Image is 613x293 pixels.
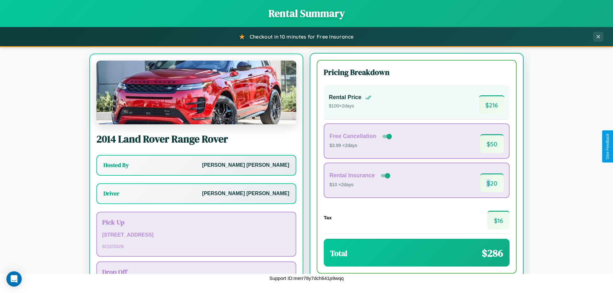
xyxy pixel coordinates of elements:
p: Support ID: merr78y7dch641p9wqq [269,274,344,282]
p: [PERSON_NAME] [PERSON_NAME] [202,189,289,198]
img: Land Rover Range Rover [96,61,296,124]
h3: Drop Off [102,267,291,276]
h4: Rental Insurance [329,172,375,179]
span: $ 20 [480,173,504,192]
div: Open Intercom Messenger [6,271,22,287]
h2: 2014 Land Rover Range Rover [96,132,296,146]
span: Checkout in 10 minutes for Free Insurance [250,33,353,40]
p: 6 / 22 / 2026 [102,242,291,251]
h3: Driver [103,190,119,197]
span: $ 50 [480,134,504,153]
h3: Pricing Breakdown [324,67,510,77]
p: [PERSON_NAME] [PERSON_NAME] [202,161,289,170]
span: $ 16 [488,211,510,230]
h4: Free Cancellation [329,133,376,140]
h3: Total [330,248,347,259]
div: Give Feedback [605,134,610,159]
p: $3.99 × 2 days [329,142,393,150]
p: $ 100 × 2 days [329,102,372,110]
p: $10 × 2 days [329,181,391,189]
span: $ 286 [482,246,503,260]
h3: Pick Up [102,217,291,227]
h1: Rental Summary [6,6,607,20]
span: $ 216 [479,95,504,114]
h4: Tax [324,215,332,220]
p: [STREET_ADDRESS] [102,231,291,240]
h4: Rental Price [329,94,361,101]
h3: Hosted By [103,161,129,169]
